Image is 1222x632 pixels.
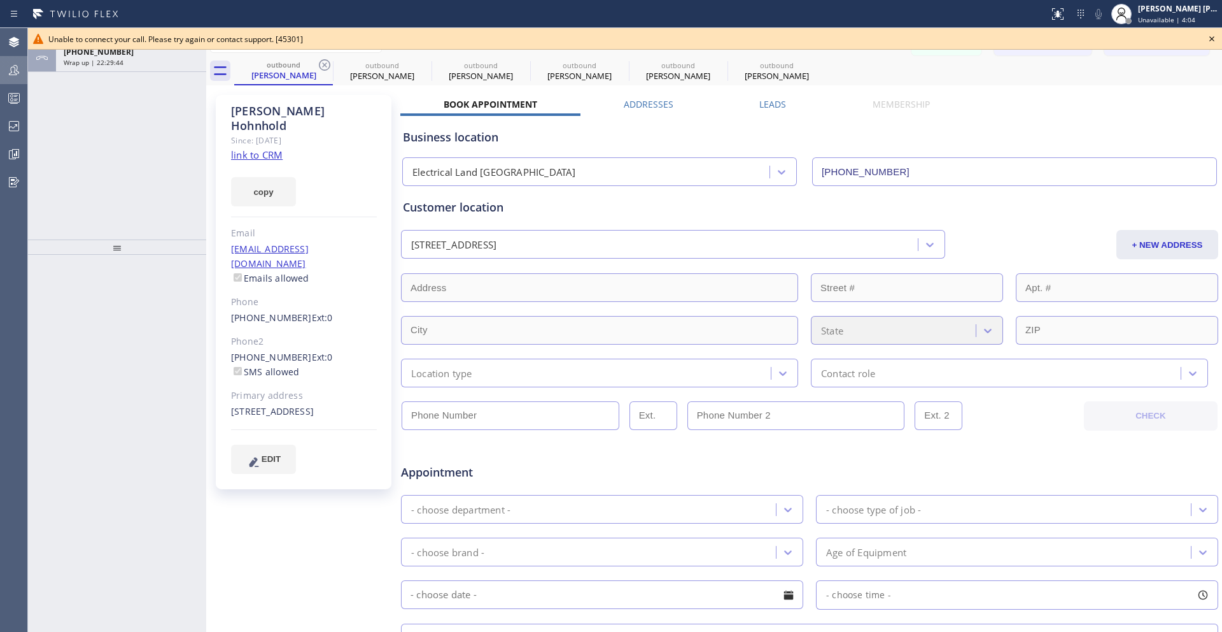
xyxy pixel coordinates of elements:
div: - choose brand - [411,545,484,559]
div: [PERSON_NAME] [235,69,332,81]
input: Phone Number 2 [687,401,905,430]
div: Thomas Doolin [729,57,825,85]
label: SMS allowed [231,366,299,378]
div: [PERSON_NAME] [334,70,430,82]
div: [PERSON_NAME] [531,70,628,82]
label: Addresses [624,98,673,110]
button: EDIT [231,445,296,474]
input: Emails allowed [234,273,242,282]
div: Phone2 [231,334,377,349]
div: Age of Equipment [826,545,906,559]
input: City [401,316,798,345]
button: copy [231,177,296,206]
button: + NEW ADDRESS [1116,230,1218,259]
div: outbound [531,61,628,70]
input: Phone Number [812,157,1217,186]
a: link to CRM [231,148,283,161]
a: [PHONE_NUMBER] [231,312,312,324]
input: Address [401,273,798,302]
input: Ext. 2 [915,401,962,430]
span: Unable to connect your call. Please try again or contact support. [45301] [48,34,303,45]
div: Henning Hohnhold [235,57,332,84]
div: Thomas Doolin [531,57,628,85]
label: Membership [873,98,930,110]
span: Ext: 0 [312,312,333,324]
span: - choose time - [826,589,891,601]
span: Unavailable | 4:04 [1138,15,1195,24]
div: [PERSON_NAME] [630,70,726,82]
div: outbound [235,60,332,69]
input: Ext. [629,401,677,430]
div: Contact role [821,366,875,380]
input: ZIP [1016,316,1218,345]
div: Thomas Doolin [630,57,726,85]
input: Apt. # [1016,273,1218,302]
input: - choose date - [401,580,803,609]
div: Electrical Land [GEOGRAPHIC_DATA] [412,165,576,180]
a: [EMAIL_ADDRESS][DOMAIN_NAME] [231,243,309,269]
div: [STREET_ADDRESS] [411,238,496,252]
span: [PHONE_NUMBER] [64,47,134,57]
span: EDIT [262,454,281,464]
div: Email [231,226,377,241]
button: Mute [1090,5,1107,23]
div: outbound [729,61,825,70]
div: Since: [DATE] [231,133,377,148]
div: Primary address [231,389,377,403]
button: CHECK [1084,401,1218,431]
div: Henning Hohnhold [334,57,430,85]
input: Street # [811,273,1003,302]
label: Emails allowed [231,272,309,284]
div: outbound [334,61,430,70]
input: SMS allowed [234,367,242,375]
div: Business location [403,129,1216,146]
div: Customer location [403,199,1216,216]
label: Leads [759,98,786,110]
div: outbound [630,61,726,70]
input: Phone Number [402,401,619,430]
div: [PERSON_NAME] [PERSON_NAME] [1138,3,1218,14]
div: outbound [433,61,529,70]
div: [PERSON_NAME] [433,70,529,82]
div: Phone [231,295,377,310]
span: Wrap up | 22:29:44 [64,58,123,67]
div: [PERSON_NAME] [729,70,825,82]
label: Book Appointment [444,98,537,110]
div: Location type [411,366,472,380]
a: [PHONE_NUMBER] [231,351,312,363]
div: - choose department - [411,502,510,517]
div: Thomas Doolin [433,57,529,85]
span: Ext: 0 [312,351,333,363]
span: Appointment [401,464,671,481]
div: [PERSON_NAME] Hohnhold [231,104,377,133]
div: - choose type of job - [826,502,921,517]
div: [STREET_ADDRESS] [231,405,377,419]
